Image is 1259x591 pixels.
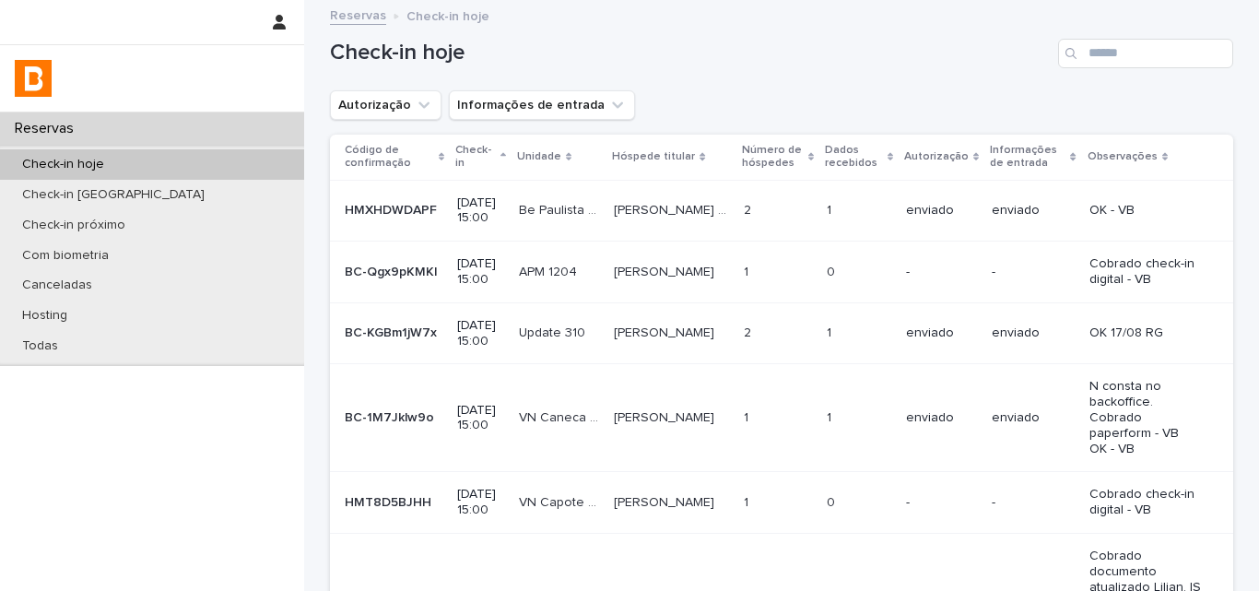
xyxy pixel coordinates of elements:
p: enviado [906,325,977,341]
p: BC-1M7Jklw9o [345,407,438,426]
p: BC-KGBm1jW7x [345,322,441,341]
tr: BC-KGBm1jW7xBC-KGBm1jW7x [DATE] 15:00Update 310Update 310 [PERSON_NAME][PERSON_NAME] 22 11 enviad... [330,302,1233,364]
p: Cobrado check-in digital - VB [1089,256,1204,288]
h1: Check-in hoje [330,40,1051,66]
p: [DATE] 15:00 [457,487,504,518]
p: Be Paulista 22 [519,199,603,219]
p: BC-Qgx9pKMKl [345,261,441,280]
p: Layrton Coser Filho Coser Filho [614,199,733,219]
input: Search [1058,39,1233,68]
p: [PERSON_NAME] [614,491,718,511]
p: Reservas [7,120,88,137]
p: 1 [744,261,752,280]
p: Hóspede titular [612,147,695,167]
p: Check-in próximo [7,218,140,233]
p: [DATE] 15:00 [457,195,504,227]
p: Canceladas [7,278,107,293]
p: Cobrado check-in digital - VB [1089,487,1204,518]
p: 0 [827,491,839,511]
p: OK - VB [1089,203,1204,219]
p: APM 1204 [519,261,581,280]
p: - [992,495,1075,511]
p: 2 [744,199,755,219]
p: enviado [992,203,1075,219]
p: Check-in [GEOGRAPHIC_DATA] [7,187,219,203]
p: VN Capote 1607 [519,491,603,511]
p: Código de confirmação [345,140,434,174]
p: - [906,265,977,280]
p: [PERSON_NAME] [614,407,718,426]
p: HMT8D5BJHH [345,491,435,511]
p: HMXHDWDAPF [345,199,441,219]
p: Com biometria [7,248,124,264]
p: - [906,495,977,511]
p: VN Caneca 1002 [519,407,603,426]
p: Todas [7,338,73,354]
tr: HMXHDWDAPFHMXHDWDAPF [DATE] 15:00Be Paulista 22Be Paulista 22 [PERSON_NAME] [PERSON_NAME][PERSON_... [330,180,1233,242]
p: - [992,265,1075,280]
tr: BC-Qgx9pKMKlBC-Qgx9pKMKl [DATE] 15:00APM 1204APM 1204 [PERSON_NAME][PERSON_NAME] 11 00 --Cobrado ... [330,242,1233,303]
button: Informações de entrada [449,90,635,120]
p: enviado [906,203,977,219]
p: Update 310 [519,322,589,341]
p: 0 [827,261,839,280]
p: Unidade [517,147,561,167]
p: Número de hóspedes [742,140,804,174]
p: enviado [992,410,1075,426]
p: Hosting [7,308,82,324]
p: 1 [744,491,752,511]
p: Autorização [904,147,969,167]
p: 1 [827,322,835,341]
p: Nathalia Medeiros [614,261,718,280]
a: Reservas [330,4,386,25]
p: [DATE] 15:00 [457,318,504,349]
p: [PERSON_NAME] [614,322,718,341]
p: Check-in hoje [406,5,489,25]
p: N consta no backoffice. Cobrado paperform - VB OK - VB [1089,379,1204,456]
p: [DATE] 15:00 [457,403,504,434]
p: Check-in [455,140,496,174]
p: enviado [992,325,1075,341]
tr: HMT8D5BJHHHMT8D5BJHH [DATE] 15:00VN Capote 1607VN Capote 1607 [PERSON_NAME][PERSON_NAME] 11 00 --... [330,472,1233,534]
p: OK 17/08 RG [1089,325,1204,341]
p: [DATE] 15:00 [457,256,504,288]
p: Dados recebidos [825,140,883,174]
p: 1 [827,407,835,426]
p: Observações [1088,147,1158,167]
p: 1 [744,407,752,426]
p: enviado [906,410,977,426]
p: Informações de entrada [990,140,1065,174]
img: zVaNuJHRTjyIjT5M9Xd5 [15,60,52,97]
p: Check-in hoje [7,157,119,172]
tr: BC-1M7Jklw9oBC-1M7Jklw9o [DATE] 15:00VN Caneca 1002VN Caneca 1002 [PERSON_NAME][PERSON_NAME] 11 1... [330,364,1233,472]
p: 1 [827,199,835,219]
button: Autorização [330,90,441,120]
p: 2 [744,322,755,341]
